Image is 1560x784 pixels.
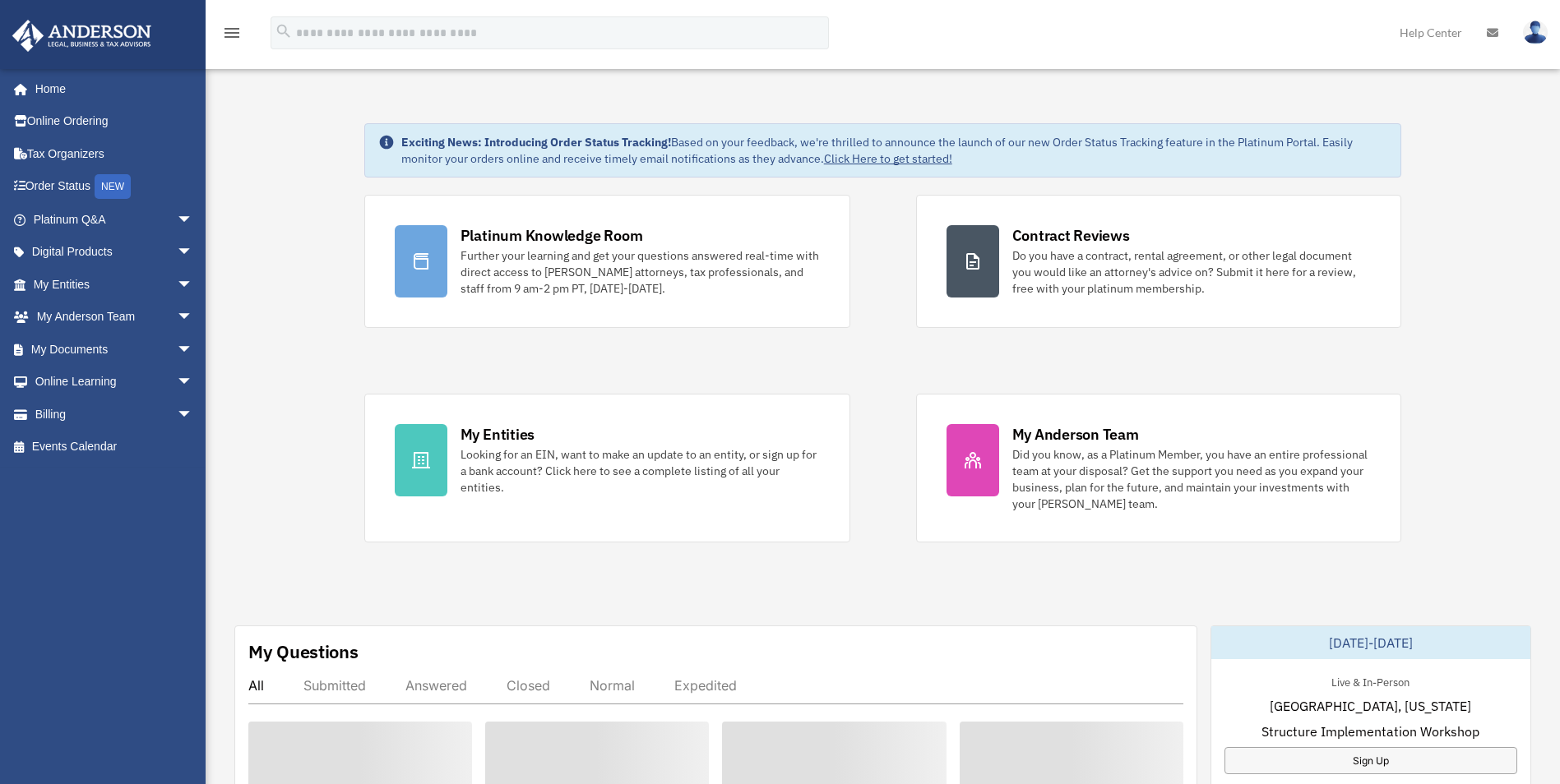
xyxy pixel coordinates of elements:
span: arrow_drop_down [177,236,210,270]
span: arrow_drop_down [177,333,210,367]
div: Based on your feedback, we're thrilled to announce the launch of our new Order Status Tracking fe... [401,134,1388,167]
div: Submitted [303,677,366,694]
div: Closed [507,677,550,694]
strong: Exciting News: Introducing Order Status Tracking! [401,135,671,150]
div: Looking for an EIN, want to make an update to an entity, or sign up for a bank account? Click her... [461,446,820,496]
div: Further your learning and get your questions answered real-time with direct access to [PERSON_NAM... [461,247,820,297]
a: Tax Organizers [12,137,218,170]
div: Normal [590,677,635,694]
a: Home [12,72,210,105]
a: Platinum Knowledge Room Further your learning and get your questions answered real-time with dire... [364,195,850,328]
div: Live & In-Person [1318,672,1423,689]
div: Contract Reviews [1012,225,1130,246]
a: Order StatusNEW [12,170,218,204]
div: My Anderson Team [1012,424,1139,445]
div: Do you have a contract, rental agreement, or other legal document you would like an attorney's ad... [1012,247,1372,297]
a: Click Here to get started! [824,151,952,166]
div: My Questions [248,639,359,664]
a: My Entities Looking for an EIN, want to make an update to an entity, or sign up for a bank accoun... [364,394,850,542]
span: arrow_drop_down [177,268,210,302]
a: menu [222,29,242,43]
img: Anderson Advisors Platinum Portal [7,20,156,52]
div: Platinum Knowledge Room [461,225,643,246]
a: My Documentsarrow_drop_down [12,333,218,366]
img: User Pic [1523,21,1548,44]
div: All [248,677,264,694]
a: Online Learningarrow_drop_down [12,366,218,399]
div: [DATE]-[DATE] [1211,626,1530,659]
div: Expedited [674,677,737,694]
i: menu [222,23,242,43]
a: My Entitiesarrow_drop_down [12,268,218,301]
span: arrow_drop_down [177,366,210,399]
span: arrow_drop_down [177,203,210,237]
a: Events Calendar [12,431,218,463]
div: Answered [405,677,467,694]
div: My Entities [461,424,535,445]
a: Platinum Q&Aarrow_drop_down [12,203,218,236]
a: Billingarrow_drop_down [12,398,218,431]
i: search [275,22,293,40]
a: Digital Productsarrow_drop_down [12,236,218,269]
a: My Anderson Team Did you know, as a Platinum Member, you have an entire professional team at your... [916,394,1402,542]
a: Sign Up [1224,747,1517,774]
span: Structure Implementation Workshop [1261,722,1479,741]
span: arrow_drop_down [177,398,210,431]
div: Did you know, as a Platinum Member, you have an entire professional team at your disposal? Get th... [1012,446,1372,512]
a: Online Ordering [12,105,218,138]
span: arrow_drop_down [177,301,210,334]
div: NEW [95,174,131,199]
a: Contract Reviews Do you have a contract, rental agreement, or other legal document you would like... [916,195,1402,328]
span: [GEOGRAPHIC_DATA], [US_STATE] [1270,696,1471,716]
a: My Anderson Teamarrow_drop_down [12,301,218,334]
